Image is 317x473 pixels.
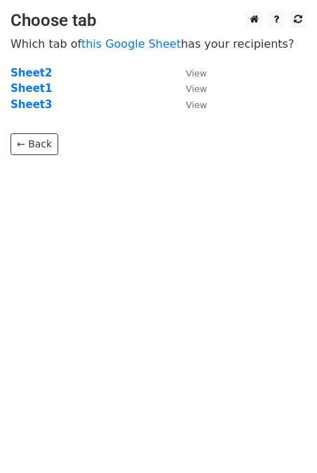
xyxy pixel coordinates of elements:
[11,11,306,31] h3: Choose tab
[81,37,181,51] a: this Google Sheet
[11,82,52,95] a: Sheet1
[172,82,207,95] a: View
[11,67,52,79] a: Sheet2
[186,84,207,94] small: View
[186,68,207,79] small: View
[172,98,207,111] a: View
[11,133,58,155] a: ← Back
[186,100,207,110] small: View
[172,67,207,79] a: View
[11,36,306,51] p: Which tab of has your recipients?
[11,98,52,111] a: Sheet3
